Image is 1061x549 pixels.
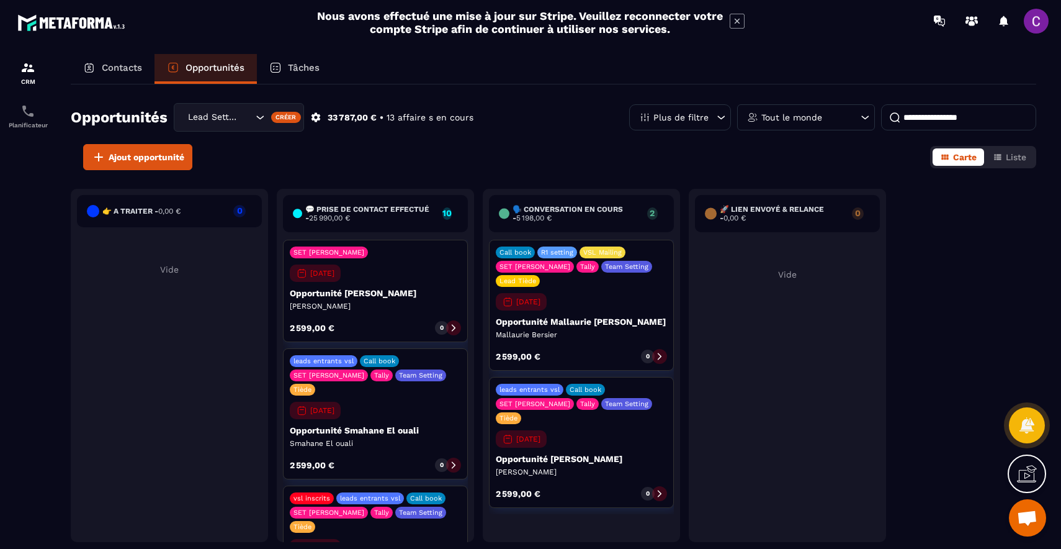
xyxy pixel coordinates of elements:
span: Carte [953,152,977,162]
p: leads entrants vsl [340,494,400,502]
img: logo [17,11,129,34]
p: Tiède [499,414,517,422]
p: Vide [77,265,262,274]
p: Smahane El ouali [290,438,461,448]
p: SET [PERSON_NAME] [499,263,570,271]
a: Contacts [71,54,154,84]
p: Opportunité [PERSON_NAME] [496,454,667,464]
p: SET [PERSON_NAME] [293,248,364,256]
p: Vide [695,270,880,279]
p: VSL Mailing [583,248,622,256]
p: Tally [580,263,595,271]
p: SET [PERSON_NAME] [499,400,570,408]
p: 2 599,00 € [496,489,540,498]
p: Planificateur [3,122,53,129]
p: vsl inscrits [293,494,330,502]
p: 2 599,00 € [496,352,540,361]
p: 2 599,00 € [290,324,334,332]
img: formation [20,60,35,75]
p: leads entrants vsl [499,386,560,394]
span: Lead Setting [185,111,240,124]
a: Tâches [257,54,332,84]
p: 2 599,00 € [290,461,334,470]
p: Tout le monde [761,113,822,122]
a: formationformationCRM [3,51,53,94]
a: schedulerschedulerPlanificateur [3,94,53,138]
p: Call book [410,494,442,502]
p: [DATE] [516,435,540,443]
p: • [380,112,383,124]
p: 33 787,00 € [328,112,377,124]
p: Call book [570,386,601,394]
h2: Opportunités [71,105,168,130]
h6: 🚀 Lien envoyé & Relance - [720,205,846,222]
p: Opportunité [PERSON_NAME] [290,288,461,298]
p: Tâches [288,62,320,73]
h6: 👉 A traiter - [102,207,181,216]
p: [DATE] [310,406,334,415]
span: 25 990,00 € [309,214,350,222]
div: Ouvrir le chat [1009,499,1046,537]
p: Tally [374,371,389,379]
p: Team Setting [605,400,648,408]
p: 0 [440,324,444,332]
h6: 🗣️ Conversation en cours - [513,205,641,222]
p: SET [PERSON_NAME] [293,371,364,379]
p: Tiède [293,386,311,394]
p: Lead Tiède [499,277,536,285]
p: Tally [374,509,389,517]
p: 0 [233,206,246,215]
span: Liste [1006,152,1026,162]
p: Mallaurie Bersier [496,330,667,340]
p: R1 setting [541,248,573,256]
p: Call book [499,248,531,256]
span: 0,00 € [723,214,746,222]
p: [PERSON_NAME] [290,301,461,311]
span: 0,00 € [158,207,181,216]
div: Search for option [174,103,304,132]
h2: Nous avons effectué une mise à jour sur Stripe. Veuillez reconnecter votre compte Stripe afin de ... [316,9,723,35]
a: Opportunités [154,54,257,84]
p: Plus de filtre [653,113,709,122]
p: Tally [580,400,595,408]
p: Team Setting [605,263,648,271]
p: 13 affaire s en cours [387,112,473,124]
p: 0 [646,489,650,498]
p: Tiède [293,523,311,531]
p: CRM [3,78,53,85]
div: Créer [271,112,302,123]
button: Ajout opportunité [83,144,192,170]
p: Contacts [102,62,142,73]
p: Opportunités [186,62,244,73]
p: Team Setting [399,371,442,379]
p: 0 [646,352,650,361]
p: Team Setting [399,509,442,517]
p: SET [PERSON_NAME] [293,509,364,517]
p: [DATE] [310,269,334,278]
p: Opportunité Mallaurie [PERSON_NAME] [496,317,667,327]
input: Search for option [240,111,253,124]
p: 10 [442,209,452,217]
span: 5 198,00 € [516,214,552,222]
p: leads entrants vsl [293,357,354,365]
p: [PERSON_NAME] [496,467,667,477]
button: Liste [985,148,1034,166]
p: [DATE] [516,297,540,306]
p: 2 [647,209,658,217]
p: Opportunité Smahane El ouali [290,425,461,435]
img: scheduler [20,104,35,119]
p: 0 [852,209,864,217]
button: Carte [933,148,984,166]
p: Call book [364,357,395,365]
p: 0 [440,461,444,470]
span: Ajout opportunité [109,151,184,163]
h6: 💬 Prise de contact effectué - [305,205,436,222]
